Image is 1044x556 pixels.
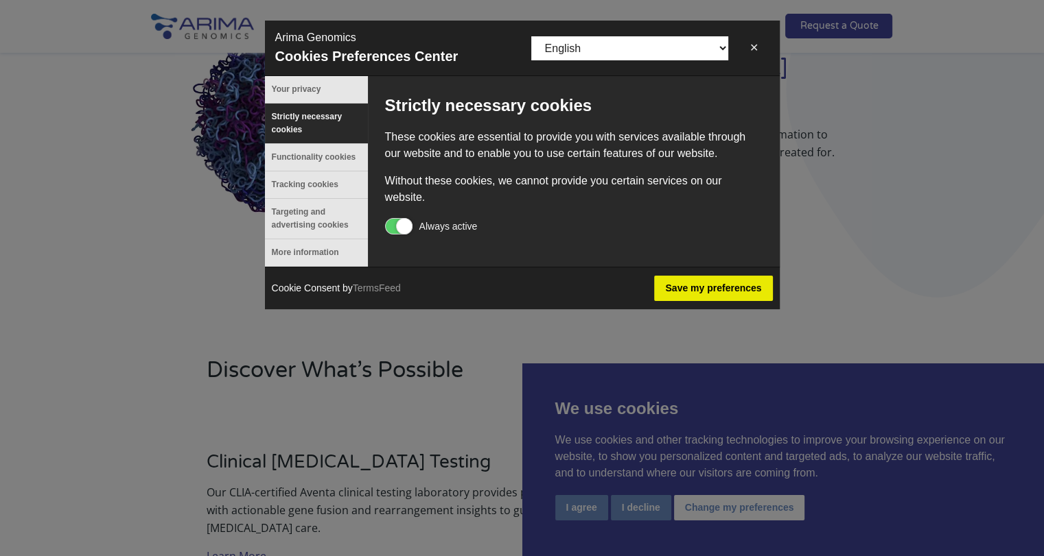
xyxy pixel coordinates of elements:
p: These cookies are essential to provide you with services available through our website and to ena... [385,129,763,162]
button: More information [265,239,368,266]
div: Cookie Consent by [265,267,408,309]
button: Targeting and advertising cookies [265,199,368,239]
button: ✕ [739,34,769,62]
p: Cookies Preferences Center [275,46,459,67]
p: Without these cookies, we cannot provide you certain services on our website. [385,173,763,206]
ul: Menu [265,76,368,267]
button: Tracking cookies [265,171,368,198]
button: Save my preferences [654,276,772,301]
p: Strictly necessary cookies [385,93,763,118]
p: Arima Genomics [275,29,356,46]
button: Functionality cookies [265,144,368,171]
button: Your privacy [265,76,368,103]
a: TermsFeed [353,282,401,293]
button: Strictly necessary cookies [265,104,368,143]
label: Always active [385,218,478,232]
